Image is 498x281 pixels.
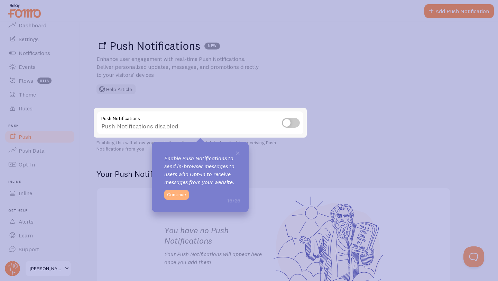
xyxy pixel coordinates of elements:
div: Push Notifications disabled [96,111,304,136]
span: 16/26 [227,197,240,204]
p: Enable Push Notifications to send in-browser messages to users who Opt-In to receive messages fro... [164,154,236,186]
button: Close Tour [235,150,240,156]
span: × [235,147,240,158]
button: Continue [164,190,189,200]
